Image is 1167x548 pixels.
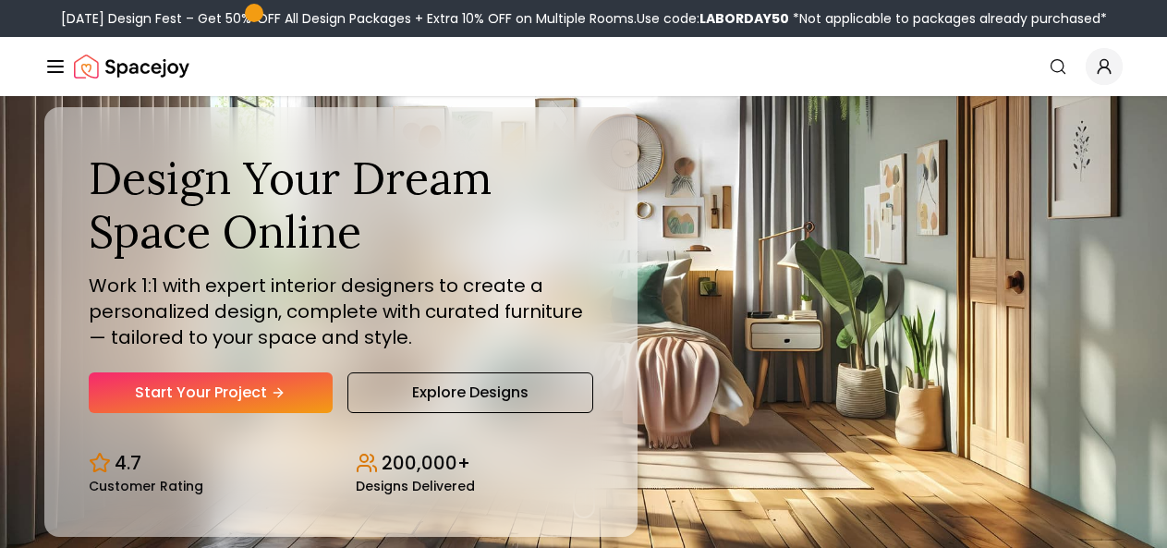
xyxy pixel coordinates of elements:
a: Spacejoy [74,48,189,85]
div: [DATE] Design Fest – Get 50% OFF All Design Packages + Extra 10% OFF on Multiple Rooms. [61,9,1107,28]
a: Start Your Project [89,372,333,413]
img: Spacejoy Logo [74,48,189,85]
div: Design stats [89,435,593,493]
a: Explore Designs [347,372,593,413]
p: 200,000+ [382,450,470,476]
h1: Design Your Dream Space Online [89,152,593,258]
small: Customer Rating [89,480,203,493]
nav: Global [44,37,1123,96]
small: Designs Delivered [356,480,475,493]
b: LABORDAY50 [699,9,789,28]
p: 4.7 [115,450,141,476]
span: Use code: [637,9,789,28]
p: Work 1:1 with expert interior designers to create a personalized design, complete with curated fu... [89,273,593,350]
span: *Not applicable to packages already purchased* [789,9,1107,28]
